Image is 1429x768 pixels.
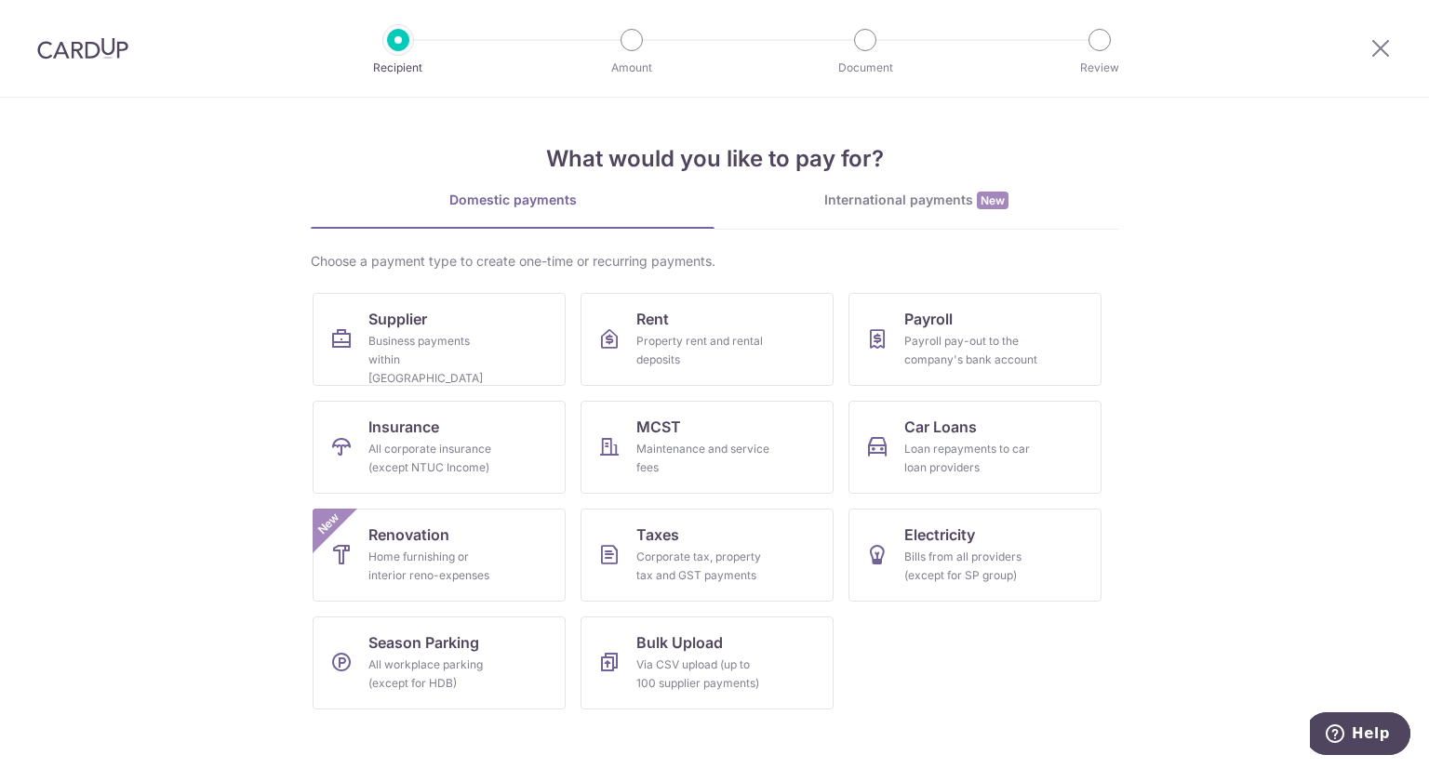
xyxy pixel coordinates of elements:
[314,509,344,539] span: New
[977,192,1008,209] span: New
[313,293,566,386] a: SupplierBusiness payments within [GEOGRAPHIC_DATA]
[904,332,1038,369] div: Payroll pay-out to the company's bank account
[581,401,834,494] a: MCSTMaintenance and service fees
[636,523,679,546] span: Taxes
[581,293,834,386] a: RentProperty rent and rental deposits
[848,293,1102,386] a: PayrollPayroll pay-out to the company's bank account
[42,13,80,30] span: Help
[368,548,502,585] div: Home furnishing or interior reno-expenses
[904,308,953,330] span: Payroll
[311,191,714,209] div: Domestic payments
[368,332,502,388] div: Business payments within [GEOGRAPHIC_DATA]
[368,416,439,438] span: Insurance
[581,616,834,709] a: Bulk UploadVia CSV upload (up to 100 supplier payments)
[1031,59,1169,77] p: Review
[1310,712,1410,759] iframe: Opens a widget where you can find more information
[313,616,566,709] a: Season ParkingAll workplace parking (except for HDB)
[368,631,479,654] span: Season Parking
[848,401,1102,494] a: Car LoansLoan repayments to car loan providers
[904,548,1038,585] div: Bills from all providers (except for SP group)
[563,59,701,77] p: Amount
[636,655,770,693] div: Via CSV upload (up to 100 supplier payments)
[311,142,1118,176] h4: What would you like to pay for?
[796,59,934,77] p: Document
[636,631,723,654] span: Bulk Upload
[368,440,502,477] div: All corporate insurance (except NTUC Income)
[313,401,566,494] a: InsuranceAll corporate insurance (except NTUC Income)
[368,308,427,330] span: Supplier
[904,523,975,546] span: Electricity
[37,37,128,60] img: CardUp
[636,440,770,477] div: Maintenance and service fees
[636,332,770,369] div: Property rent and rental deposits
[904,416,977,438] span: Car Loans
[368,523,449,546] span: Renovation
[714,191,1118,210] div: International payments
[581,509,834,602] a: TaxesCorporate tax, property tax and GST payments
[329,59,467,77] p: Recipient
[368,655,502,693] div: All workplace parking (except for HDB)
[313,509,566,602] a: RenovationHome furnishing or interior reno-expensesNew
[311,252,1118,271] div: Choose a payment type to create one-time or recurring payments.
[848,509,1102,602] a: ElectricityBills from all providers (except for SP group)
[636,416,681,438] span: MCST
[904,440,1038,477] div: Loan repayments to car loan providers
[636,548,770,585] div: Corporate tax, property tax and GST payments
[636,308,669,330] span: Rent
